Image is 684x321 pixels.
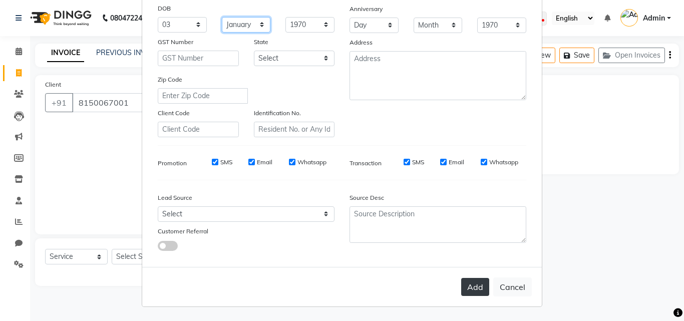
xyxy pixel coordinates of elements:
input: Resident No. or Any Id [254,122,335,137]
label: Email [449,158,464,167]
button: Cancel [493,277,532,296]
label: Client Code [158,109,190,118]
label: Source Desc [350,193,384,202]
label: Email [257,158,272,167]
label: Transaction [350,159,382,168]
label: SMS [220,158,232,167]
label: SMS [412,158,424,167]
label: Customer Referral [158,227,208,236]
input: Enter Zip Code [158,88,248,104]
label: State [254,38,268,47]
input: GST Number [158,51,239,66]
label: Zip Code [158,75,182,84]
label: Address [350,38,373,47]
label: Whatsapp [297,158,326,167]
label: DOB [158,4,171,13]
input: Client Code [158,122,239,137]
label: Whatsapp [489,158,518,167]
label: Anniversary [350,5,383,14]
label: Lead Source [158,193,192,202]
label: GST Number [158,38,193,47]
label: Identification No. [254,109,301,118]
label: Promotion [158,159,187,168]
button: Add [461,278,489,296]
